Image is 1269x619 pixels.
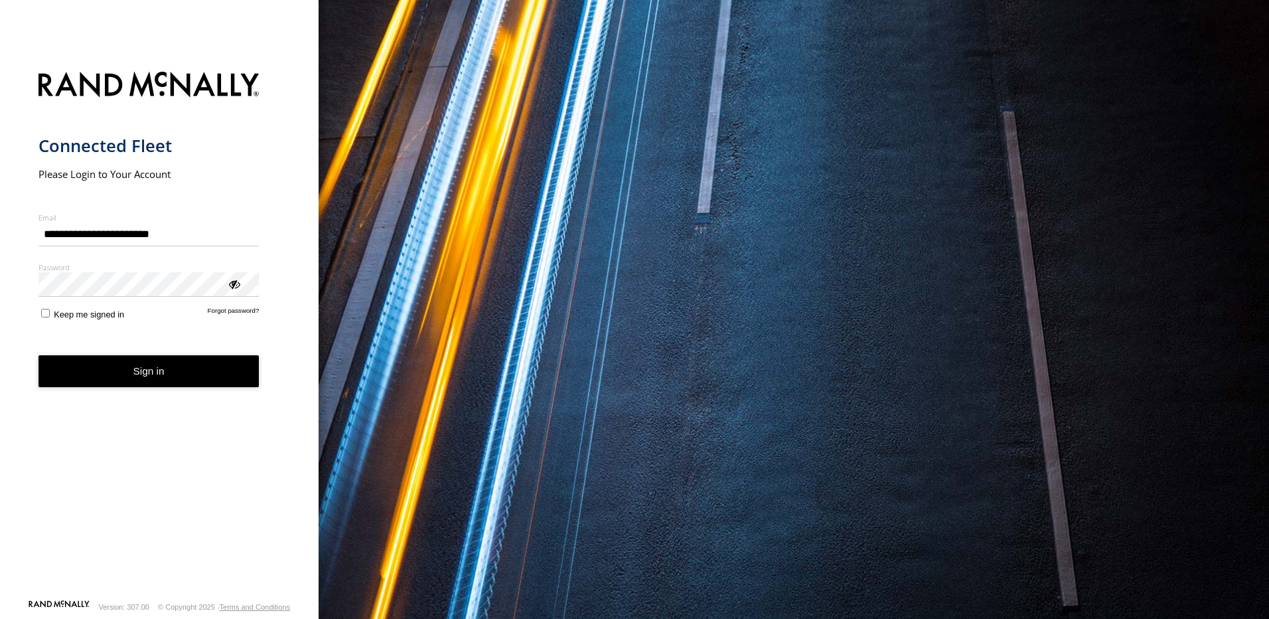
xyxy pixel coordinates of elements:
label: Email [38,213,260,222]
a: Visit our Website [29,600,90,614]
input: Keep me signed in [41,309,50,317]
div: Version: 307.00 [99,603,149,611]
h1: Connected Fleet [38,135,260,157]
div: ViewPassword [227,277,240,290]
form: main [38,64,281,599]
button: Sign in [38,355,260,388]
h2: Please Login to Your Account [38,167,260,181]
img: Rand McNally [38,69,260,103]
a: Forgot password? [208,307,260,319]
label: Password [38,262,260,272]
div: © Copyright 2025 - [158,603,290,611]
span: Keep me signed in [54,309,124,319]
a: Terms and Conditions [220,603,290,611]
